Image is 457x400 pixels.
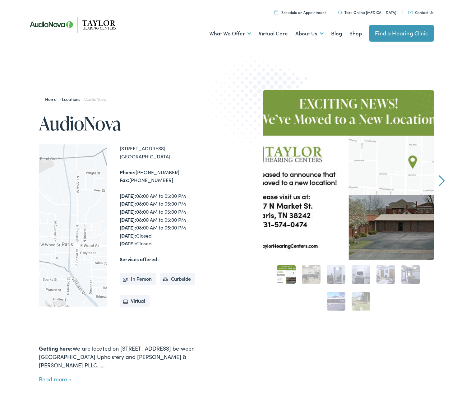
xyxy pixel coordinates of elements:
[120,208,136,215] strong: [DATE]:
[401,265,420,284] a: 6
[45,96,106,102] span: / /
[439,175,445,186] a: Next
[85,96,106,102] span: AudioNova
[120,240,136,247] strong: [DATE]:
[120,256,159,262] strong: Services offered:
[39,344,72,352] strong: Getting here:
[259,22,288,45] a: Virtual Care
[39,376,72,383] button: Read more
[120,192,136,199] strong: [DATE]:
[352,292,370,311] a: 8
[160,273,196,285] li: Curbside
[275,10,326,15] a: Schedule an Appointment
[120,216,136,223] strong: [DATE]:
[120,273,156,285] li: In Person
[352,265,370,284] a: 4
[349,22,362,45] a: Shop
[331,22,342,45] a: Blog
[338,11,342,14] img: utility icon
[369,25,434,42] a: Find a Hearing Clinic
[120,176,129,183] strong: Fax:
[120,224,136,231] strong: [DATE]:
[62,96,83,102] a: Locations
[120,144,228,160] div: [STREET_ADDRESS] [GEOGRAPHIC_DATA]
[120,168,228,184] div: [PHONE_NUMBER] [PHONE_NUMBER]
[45,96,60,102] a: Home
[120,295,150,307] li: Virtual
[39,344,228,369] div: We are located on [STREET_ADDRESS] between [GEOGRAPHIC_DATA] Upholstery and [PERSON_NAME] & [PERS...
[120,232,136,239] strong: [DATE]:
[295,22,324,45] a: About Us
[327,265,345,284] a: 3
[39,113,228,134] h1: AudioNova
[275,10,278,14] img: utility icon
[327,292,345,311] a: 7
[120,200,136,207] strong: [DATE]:
[277,265,296,284] a: 1
[408,11,413,14] img: utility icon
[120,169,136,175] strong: Phone:
[408,10,433,15] a: Contact Us
[376,265,395,284] a: 5
[120,192,228,248] div: 08:00 AM to 05:00 PM 08:00 AM to 05:00 PM 08:00 AM to 05:00 PM 08:00 AM to 05:00 PM 08:00 AM to 0...
[209,22,251,45] a: What We Offer
[302,265,321,284] a: 2
[338,10,396,15] a: Take Online [MEDICAL_DATA]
